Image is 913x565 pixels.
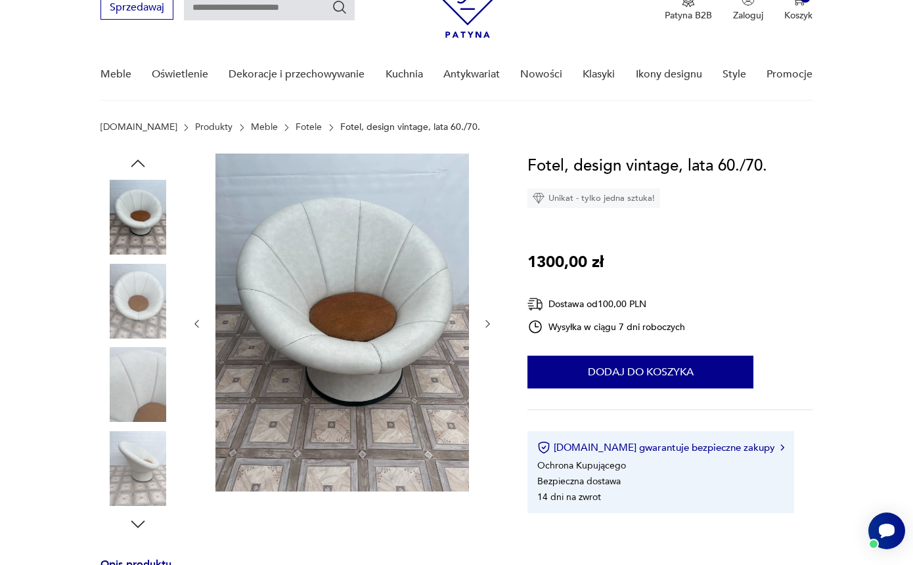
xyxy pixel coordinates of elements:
a: [DOMAIN_NAME] [100,122,177,133]
a: Kuchnia [386,49,423,100]
div: Wysyłka w ciągu 7 dni roboczych [527,319,685,335]
a: Meble [100,49,131,100]
p: Patyna B2B [665,9,712,22]
a: Style [723,49,746,100]
a: Promocje [767,49,813,100]
img: Zdjęcie produktu Fotel, design vintage, lata 60./70. [215,154,469,492]
a: Antykwariat [443,49,500,100]
p: Koszyk [784,9,813,22]
img: Zdjęcie produktu Fotel, design vintage, lata 60./70. [100,180,175,255]
img: Zdjęcie produktu Fotel, design vintage, lata 60./70. [100,264,175,339]
img: Ikona strzałki w prawo [780,444,784,451]
a: Produkty [195,122,233,133]
li: Ochrona Kupującego [537,459,626,472]
h1: Fotel, design vintage, lata 60./70. [527,154,767,178]
div: Dostawa od 100,00 PLN [527,296,685,312]
a: Nowości [520,49,562,100]
img: Ikona certyfikatu [537,441,550,454]
iframe: Smartsupp widget button [868,513,905,549]
button: [DOMAIN_NAME] gwarantuje bezpieczne zakupy [537,441,784,454]
a: Ikony designu [636,49,702,100]
a: Oświetlenie [152,49,208,100]
li: Bezpieczna dostawa [537,475,621,488]
img: Ikona dostawy [527,296,543,312]
a: Meble [251,122,278,133]
li: 14 dni na zwrot [537,491,601,503]
p: Zaloguj [733,9,763,22]
div: Unikat - tylko jedna sztuka! [527,188,660,208]
button: Dodaj do koszyka [527,356,753,388]
a: Dekoracje i przechowywanie [229,49,365,100]
p: 1300,00 zł [527,250,604,275]
img: Ikona diamentu [533,192,545,204]
img: Zdjęcie produktu Fotel, design vintage, lata 60./70. [100,347,175,422]
a: Klasyki [583,49,615,100]
img: Zdjęcie produktu Fotel, design vintage, lata 60./70. [100,431,175,506]
a: Fotele [296,122,322,133]
a: Sprzedawaj [100,4,173,13]
p: Fotel, design vintage, lata 60./70. [340,122,480,133]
